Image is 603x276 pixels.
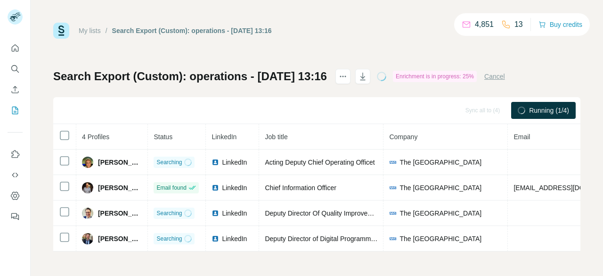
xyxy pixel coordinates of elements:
[399,158,481,167] span: The [GEOGRAPHIC_DATA]
[389,133,417,141] span: Company
[53,23,69,39] img: Surfe Logo
[8,187,23,204] button: Dashboard
[156,234,182,243] span: Searching
[222,183,247,192] span: LinkedIn
[8,146,23,163] button: Use Surfe on LinkedIn
[393,71,477,82] div: Enrichment is in progress: 25%
[8,167,23,184] button: Use Surfe API
[8,60,23,77] button: Search
[389,184,397,192] img: company-logo
[154,133,172,141] span: Status
[222,158,247,167] span: LinkedIn
[53,69,327,84] h1: Search Export (Custom): operations - [DATE] 13:16
[222,234,247,243] span: LinkedIn
[82,233,93,244] img: Avatar
[265,184,336,192] span: Chief Information Officer
[399,183,481,192] span: The [GEOGRAPHIC_DATA]
[82,208,93,219] img: Avatar
[265,209,434,217] span: Deputy Director Of Quality Improvement & Transformation
[389,159,397,166] img: company-logo
[399,234,481,243] span: The [GEOGRAPHIC_DATA]
[212,159,219,166] img: LinkedIn logo
[212,133,236,141] span: LinkedIn
[389,235,397,243] img: company-logo
[212,209,219,217] img: LinkedIn logo
[106,26,107,35] li: /
[475,19,494,30] p: 4,851
[399,209,481,218] span: The [GEOGRAPHIC_DATA]
[265,235,404,243] span: Deputy Director of Digital Programmes (Interim)
[335,69,350,84] button: actions
[8,40,23,57] button: Quick start
[156,184,186,192] span: Email found
[222,209,247,218] span: LinkedIn
[513,133,530,141] span: Email
[82,157,93,168] img: Avatar
[156,209,182,217] span: Searching
[212,235,219,243] img: LinkedIn logo
[98,234,142,243] span: [PERSON_NAME]
[538,18,582,31] button: Buy credits
[98,183,142,192] span: [PERSON_NAME]
[484,72,505,81] button: Cancel
[82,182,93,193] img: Avatar
[389,209,397,217] img: company-logo
[8,102,23,119] button: My lists
[98,158,142,167] span: [PERSON_NAME]
[112,26,272,35] div: Search Export (Custom): operations - [DATE] 13:16
[98,209,142,218] span: [PERSON_NAME]
[79,27,101,34] a: My lists
[265,133,287,141] span: Job title
[529,106,569,115] span: Running (1/4)
[8,208,23,225] button: Feedback
[82,133,109,141] span: 4 Profiles
[265,159,375,166] span: Acting Deputy Chief Operating Officet
[514,19,523,30] p: 13
[8,81,23,98] button: Enrich CSV
[212,184,219,192] img: LinkedIn logo
[156,158,182,167] span: Searching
